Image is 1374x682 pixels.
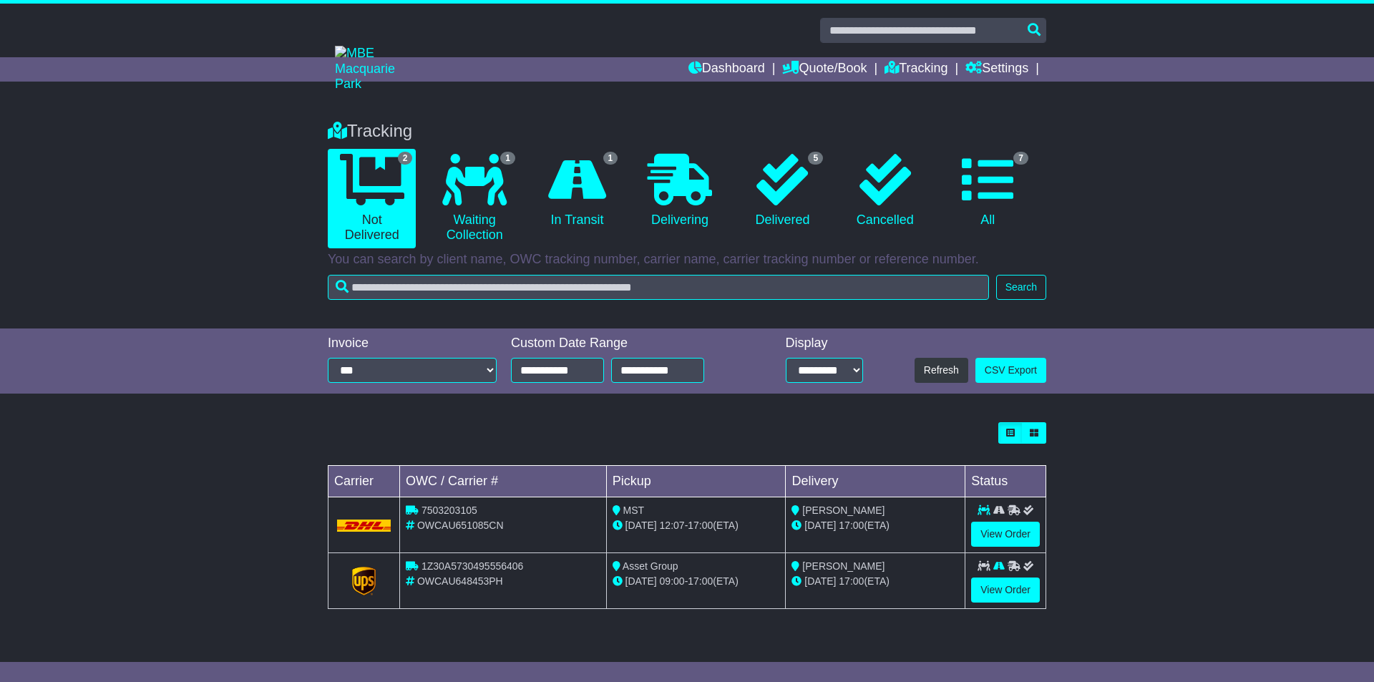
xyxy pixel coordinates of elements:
a: Cancelled [841,149,929,233]
a: View Order [971,522,1040,547]
span: 2 [398,152,413,165]
span: [DATE] [804,520,836,531]
span: MST [623,505,645,516]
span: 7503203105 [422,505,477,516]
a: 1 In Transit [533,149,621,233]
a: 2 Not Delivered [328,149,416,248]
div: Tracking [321,121,1053,142]
a: Quote/Book [782,57,867,82]
span: 17:00 [688,520,713,531]
div: (ETA) [791,518,959,533]
a: 7 All [944,149,1032,233]
button: Search [996,275,1046,300]
span: 5 [808,152,823,165]
a: Delivering [635,149,723,233]
span: 1Z30A5730495556406 [422,560,523,572]
img: MBE Macquarie Park [335,46,421,92]
div: (ETA) [791,574,959,589]
span: 12:07 [660,520,685,531]
button: Refresh [915,358,968,383]
td: Status [965,466,1046,497]
a: Tracking [885,57,947,82]
span: 7 [1013,152,1028,165]
div: - (ETA) [613,518,780,533]
span: 17:00 [688,575,713,587]
td: OWC / Carrier # [400,466,607,497]
p: You can search by client name, OWC tracking number, carrier name, carrier tracking number or refe... [328,252,1046,268]
span: 1 [603,152,618,165]
a: CSV Export [975,358,1046,383]
span: [DATE] [804,575,836,587]
span: 17:00 [839,575,864,587]
a: View Order [971,578,1040,603]
a: 5 Delivered [739,149,827,233]
span: 1 [500,152,515,165]
span: Asset Group [623,560,678,572]
td: Carrier [328,466,400,497]
div: - (ETA) [613,574,780,589]
img: GetCarrierServiceLogo [352,567,376,595]
div: Display [786,336,863,351]
div: Invoice [328,336,497,351]
a: Settings [965,57,1028,82]
div: Custom Date Range [511,336,741,351]
span: OWCAU648453PH [417,575,503,587]
span: [PERSON_NAME] [802,560,885,572]
a: 1 Waiting Collection [430,149,518,248]
span: 09:00 [660,575,685,587]
a: Dashboard [688,57,765,82]
span: OWCAU651085CN [417,520,504,531]
span: 17:00 [839,520,864,531]
span: [PERSON_NAME] [802,505,885,516]
td: Delivery [786,466,965,497]
span: [DATE] [625,520,657,531]
td: Pickup [606,466,786,497]
img: DHL.png [337,520,391,531]
span: [DATE] [625,575,657,587]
